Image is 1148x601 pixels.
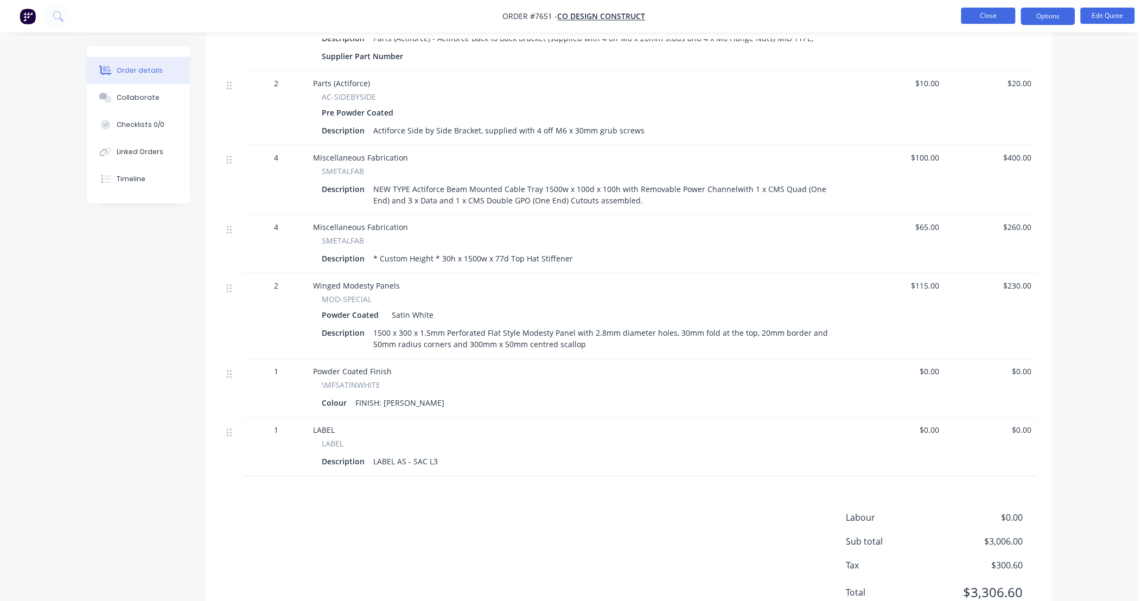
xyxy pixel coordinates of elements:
span: 1 [275,425,279,436]
span: $260.00 [948,222,1032,233]
button: Linked Orders [87,138,190,165]
div: Checklists 0/0 [117,120,164,130]
button: Close [961,8,1016,24]
div: Description [322,181,369,197]
div: Powder Coated [322,308,384,323]
span: MOD-SPECIAL [322,294,372,305]
span: 4 [275,222,279,233]
div: Description [322,251,369,267]
span: $65.00 [856,222,940,233]
span: $0.00 [856,425,940,436]
button: Checklists 0/0 [87,111,190,138]
div: Order details [117,66,163,75]
div: FINISH: [PERSON_NAME] [352,395,449,411]
span: $300.60 [942,559,1023,572]
span: $3,006.00 [942,535,1023,548]
div: Satin White [388,308,434,323]
span: Miscellaneous Fabrication [314,222,409,233]
button: Order details [87,57,190,84]
div: Colour [322,395,352,411]
div: Timeline [117,174,145,184]
span: Parts (Actiforce) [314,78,371,88]
div: 1500 x 300 x 1.5mm Perforated Flat Style Modesty Panel with 2.8mm diameter holes, 30mm fold at th... [369,325,839,353]
span: $0.00 [942,512,1023,525]
div: Supplier Part Number [322,48,408,64]
button: Timeline [87,165,190,193]
span: $400.00 [948,152,1032,163]
div: NEW TYPE Actiforce Beam Mounted Cable Tray 1500w x 100d x 100h with Removable Power Channelwith 1... [369,181,839,208]
span: \MFSATINWHITE [322,380,381,391]
span: LABEL [322,438,344,450]
div: Description [322,325,369,341]
span: Sub total [846,535,943,548]
div: Collaborate [117,93,160,103]
div: Pre Powder Coated [322,105,398,120]
span: $115.00 [856,280,940,292]
span: Miscellaneous Fabrication [314,152,409,163]
div: LABEL AS - SAC L3 [369,454,443,470]
img: Factory [20,8,36,24]
div: Actiforce Side by Side Bracket, supplied with 4 off M6 x 30mm grub screws [369,123,649,138]
button: Collaborate [87,84,190,111]
span: SMETALFAB [322,165,365,177]
span: 2 [275,78,279,89]
span: $0.00 [948,425,1032,436]
div: Description [322,123,369,138]
span: 1 [275,366,279,378]
span: LABEL [314,425,335,436]
span: Order #7651 - [503,11,558,22]
div: Linked Orders [117,147,163,157]
span: SMETALFAB [322,235,365,247]
span: $230.00 [948,280,1032,292]
button: Edit Quote [1081,8,1135,24]
span: $100.00 [856,152,940,163]
span: Labour [846,512,943,525]
span: AC-SIDEBYSIDE [322,91,377,103]
button: Options [1021,8,1075,25]
span: $20.00 [948,78,1032,89]
span: Winged Modesty Panels [314,281,400,291]
span: 2 [275,280,279,292]
a: Co Design Construct [558,11,646,22]
span: $10.00 [856,78,940,89]
span: $0.00 [948,366,1032,378]
span: Powder Coated Finish [314,367,392,377]
span: 4 [275,152,279,163]
span: Total [846,586,943,599]
span: $0.00 [856,366,940,378]
span: Tax [846,559,943,572]
div: * Custom Height * 30h x 1500w x 77d Top Hat Stiffener [369,251,578,267]
div: Description [322,454,369,470]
